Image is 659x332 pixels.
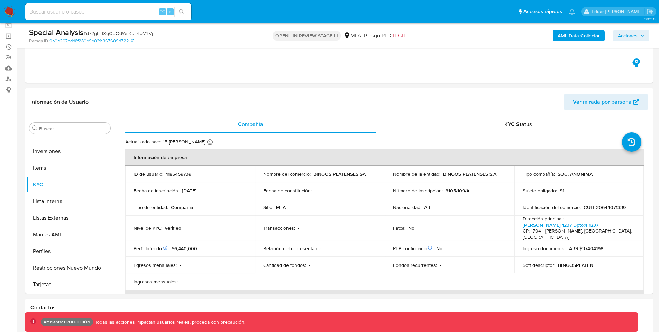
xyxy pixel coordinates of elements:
span: Accesos rápidos [523,8,562,15]
b: Special Analysis [29,27,83,38]
button: KYC [27,176,113,193]
input: Buscar [39,125,108,132]
p: Nacionalidad : [393,204,421,210]
button: Marcas AML [27,226,113,243]
p: Nombre de la entidad : [393,171,440,177]
h1: Contactos [30,304,648,311]
p: BINGOSPLATEN [558,262,593,268]
p: Ambiente: PRODUCCIÓN [44,321,90,323]
p: ID de usuario : [134,171,163,177]
p: MLA [276,204,286,210]
p: - [314,187,316,194]
p: Transacciones : [263,225,295,231]
p: Cantidad de fondos : [263,262,306,268]
p: verified [165,225,181,231]
p: Fondos recurrentes : [393,262,437,268]
a: Notificaciones [569,9,575,15]
p: Egresos mensuales : [134,262,177,268]
p: - [309,262,310,268]
button: AML Data Collector [553,30,605,41]
p: BINGOS PLATENSES SA [313,171,366,177]
p: SOC. ANONIMA [558,171,593,177]
input: Buscar usuario o caso... [25,7,191,16]
p: Fatca : [393,225,405,231]
span: 3.163.0 [644,16,656,22]
a: 9b6b207ddd8f286b9b03fe367609d722 [49,38,134,44]
p: Sujeto obligado : [523,187,557,194]
p: Perfil Inferido : [134,245,169,252]
h4: CP: 1704 - [PERSON_NAME], [GEOGRAPHIC_DATA], [GEOGRAPHIC_DATA] [523,228,633,240]
b: Person ID [29,38,48,44]
p: Tipo compañía : [523,171,555,177]
p: - [440,262,441,268]
p: BINGOS PLATENSES S.A. [443,171,497,177]
span: Riesgo PLD: [364,32,405,40]
p: - [180,262,181,268]
p: Sí [560,187,564,194]
button: Listas Externas [27,210,113,226]
p: Tipo de entidad : [134,204,168,210]
h1: Información de Usuario [30,98,89,105]
p: AR [424,204,430,210]
p: Número de inscripción : [393,187,443,194]
p: CUIT 30644071339 [584,204,626,210]
p: Nivel de KYC : [134,225,162,231]
button: Tarjetas [27,276,113,293]
div: MLA [344,32,361,40]
p: Todas las acciones impactan usuarios reales, proceda con precaución. [93,319,245,325]
span: Acciones [618,30,638,41]
p: PEP confirmado : [393,245,433,252]
span: $6,440,000 [172,245,197,252]
button: Acciones [613,30,649,41]
a: Salir [647,8,654,15]
button: Inversiones [27,143,113,160]
span: Compañía [238,120,263,128]
th: Datos de contacto [125,290,644,307]
p: Nombre del comercio : [263,171,311,177]
p: Ingreso documental : [523,245,566,252]
th: Información de empresa [125,149,644,166]
p: No [436,245,442,252]
p: 3105/109/A [446,187,469,194]
button: Buscar [32,125,38,131]
p: - [181,279,182,285]
span: Ver mirada por persona [573,94,632,110]
span: s [169,8,171,15]
p: No [408,225,414,231]
p: Identificación del comercio : [523,204,581,210]
p: [DATE] [182,187,196,194]
p: ARS $37404198 [569,245,603,252]
span: KYC Status [504,120,532,128]
button: Items [27,160,113,176]
p: - [298,225,299,231]
a: [PERSON_NAME] 1237 Dpto:4 1237 [523,221,598,228]
b: AML Data Collector [558,30,600,41]
button: Lista Interna [27,193,113,210]
span: HIGH [393,32,405,40]
p: Fecha de inscripción : [134,187,179,194]
p: Dirección principal : [523,216,564,222]
p: Actualizado hace 15 [PERSON_NAME] [125,139,205,145]
p: Soft descriptor : [523,262,555,268]
button: search-icon [174,7,189,17]
button: Restricciones Nuevo Mundo [27,260,113,276]
span: ⌥ [160,8,165,15]
button: Perfiles [27,243,113,260]
p: Ingresos mensuales : [134,279,178,285]
p: eduar.beltranbabativa@mercadolibre.com.co [592,8,644,15]
p: 1185459739 [166,171,191,177]
p: Relación del representante : [263,245,322,252]
button: Ver mirada por persona [564,94,648,110]
p: Fecha de constitución : [263,187,312,194]
p: - [325,245,327,252]
p: OPEN - IN REVIEW STAGE III [273,31,341,41]
p: Sitio : [263,204,273,210]
span: # d72ghHXgOuOdWsXbF4oM1lVj [83,30,153,37]
p: Compañia [171,204,193,210]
